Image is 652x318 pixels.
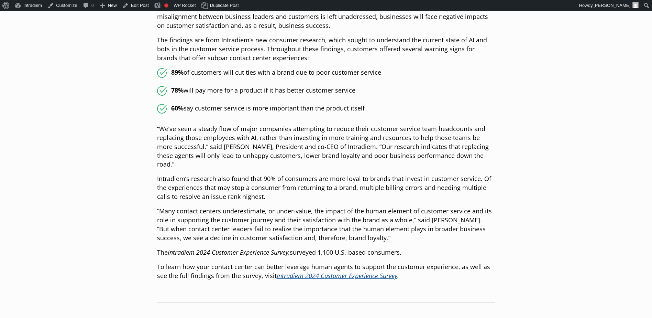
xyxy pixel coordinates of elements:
p: Intradiem’s research also found that 90% of consumers are more loyal to brands that invest in cus... [157,174,495,201]
p: The surveyed 1,100 U.S.-based consumers. [157,248,495,257]
p: “We’ve seen a steady flow of major companies attempting to reduce their customer service team hea... [157,125,495,169]
strong: 89% [171,68,184,76]
em: Intradiem 2024 Customer Experience Survey, [168,248,290,256]
li: will pay more for a product if it has better customer service [157,86,495,96]
strong: 60% [171,104,184,112]
div: Focus keyphrase not set [164,3,168,8]
p: To learn how your contact center can better leverage human agents to support the customer experie... [157,263,495,280]
a: Int [277,272,284,280]
strong: 78% [171,86,184,94]
em: . [277,272,399,280]
li: say customer service is more important than the product itself [157,104,495,114]
span: [PERSON_NAME] [594,3,630,8]
a: Link opens in a new window [284,272,397,280]
p: “Many contact centers underestimate, or under-value, the impact of the human element of customer ... [157,207,495,243]
p: The findings are from Intradiem’s new consumer research, which sought to understand the current s... [157,36,495,63]
li: of customers will cut ties with a brand due to poor customer service [157,68,495,78]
